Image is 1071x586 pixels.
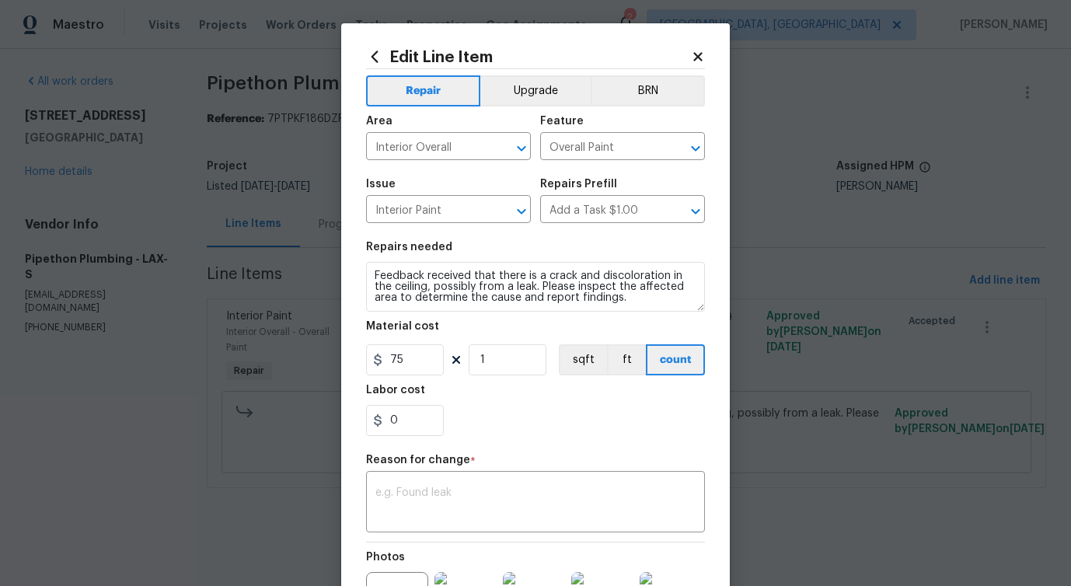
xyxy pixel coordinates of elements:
[607,344,646,375] button: ft
[511,201,532,222] button: Open
[366,262,705,312] textarea: Feedback received that there is a crack and discoloration in the ceiling, possibly from a leak. P...
[480,75,591,106] button: Upgrade
[685,201,706,222] button: Open
[366,48,691,65] h2: Edit Line Item
[366,75,480,106] button: Repair
[540,116,584,127] h5: Feature
[591,75,705,106] button: BRN
[366,385,425,396] h5: Labor cost
[366,321,439,332] h5: Material cost
[540,179,617,190] h5: Repairs Prefill
[646,344,705,375] button: count
[366,455,470,466] h5: Reason for change
[511,138,532,159] button: Open
[366,242,452,253] h5: Repairs needed
[366,552,405,563] h5: Photos
[685,138,706,159] button: Open
[559,344,607,375] button: sqft
[366,179,396,190] h5: Issue
[366,116,392,127] h5: Area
